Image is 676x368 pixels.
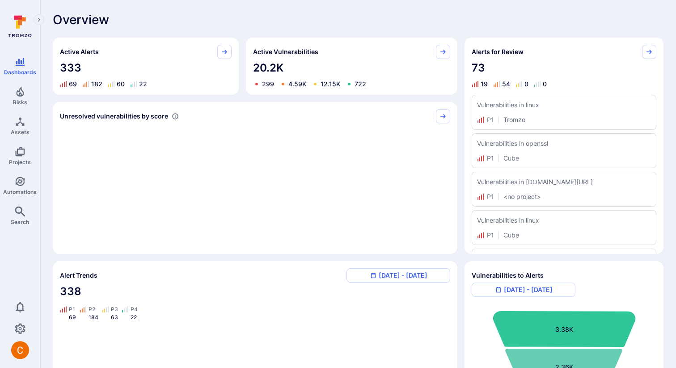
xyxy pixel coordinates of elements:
[477,100,651,124] a: Vulnerabilities in linuxP1|Tromzo
[11,129,30,135] span: Assets
[60,47,99,56] span: Active Alerts
[117,80,125,88] div: 60
[498,154,500,162] span: |
[524,80,528,88] div: 0
[3,189,37,195] span: Automations
[36,16,42,24] i: Expand navigation menu
[472,47,524,56] span: Alerts for Review
[262,80,274,88] div: 299
[53,13,109,27] span: Overview
[487,192,541,201] div: P1 <no project>
[498,116,500,123] span: |
[472,59,656,77] h2: 73
[346,268,450,283] button: [DATE] - [DATE]
[111,306,118,313] div: P3
[53,38,239,95] div: Active alerts
[253,59,451,77] h2: 20.2K
[11,341,29,359] img: ACg8ocJuq_DPPTkXyD9OlTnVLvDrpObecjcADscmEHLMiTyEnTELew=s96-c
[34,14,44,25] button: Expand navigation menu
[131,306,138,313] div: P4
[498,231,500,239] span: |
[555,325,573,334] div: 3.38K
[465,38,663,254] div: Alerts for review
[60,112,168,121] span: Unresolved vulnerabilities by score
[111,314,118,321] div: 63
[172,112,179,121] div: Number of vulnerabilities in status ‘Open’ ‘Triaged’ and ‘In process’ grouped by score
[477,177,651,186] div: Vulnerabilities in [DOMAIN_NAME][URL]
[288,80,306,88] div: 4.59K
[11,341,29,359] div: Camilo Rivera
[321,80,340,88] div: 12.15K
[91,80,102,88] div: 182
[69,80,77,88] div: 69
[481,80,488,88] div: 19
[487,153,519,163] div: P1 Cube
[477,216,651,225] div: Vulnerabilities in linux
[477,139,651,148] div: Vulnerabilities in openssl
[60,271,97,280] span: Alert Trends
[472,283,575,297] button: [DATE] - [DATE]
[253,47,318,56] span: Active Vulnerabilities
[477,177,651,201] a: Vulnerabilities in [DOMAIN_NAME][URL]P1|<no project>
[355,80,366,88] div: 722
[487,230,519,240] div: P1 Cube
[9,159,31,165] span: Projects
[477,139,651,163] a: Vulnerabilities in opensslP1|Cube
[502,80,510,88] div: 54
[543,80,547,88] div: 0
[13,99,27,106] span: Risks
[139,80,147,88] div: 22
[246,38,458,95] div: Active vulnerabilities
[487,115,525,124] div: P1 Tromzo
[11,219,29,225] span: Search
[4,69,36,76] span: Dashboards
[89,314,98,321] div: 184
[131,314,138,321] div: 22
[69,306,76,313] div: P1
[472,271,544,280] span: Vulnerabilities to Alerts
[53,102,457,254] div: Unresolved vulnerabilities by score
[60,59,232,77] h2: 333
[69,314,76,321] div: 69
[60,283,450,300] h2: 338
[477,100,651,110] div: Vulnerabilities in linux
[477,216,651,240] a: Vulnerabilities in linuxP1|Cube
[498,193,500,200] span: |
[89,306,98,313] div: P2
